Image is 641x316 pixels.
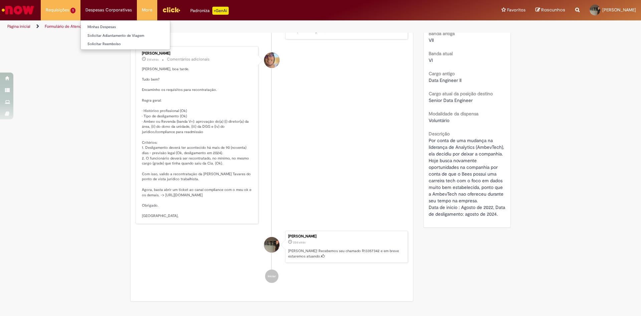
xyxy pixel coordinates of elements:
p: [PERSON_NAME], boa tarde. Tudo bem? Encaminho os requisitos para recontratação. Regra geral: • Hi... [142,67,253,219]
a: Formulário de Atendimento [45,24,94,29]
b: Banda antiga [429,30,455,36]
span: Requisições [46,7,69,13]
span: Rascunhos [541,7,565,13]
span: VII [429,37,434,43]
div: [PERSON_NAME] [288,234,404,238]
p: +GenAi [212,7,229,15]
a: Rascunhos [536,7,565,13]
img: ServiceNow [1,3,35,17]
span: Voluntário [429,117,449,123]
span: Por conta de uma mudança na liderança de Analytics (AmbevTech), ela decidiu por deixar a companhi... [429,137,506,217]
span: Senior Data Engineer [429,97,473,103]
span: Despesas Corporativas [85,7,132,13]
p: [PERSON_NAME]! Recebemos seu chamado R13357342 e em breve estaremos atuando. [288,248,404,259]
small: Comentários adicionais [167,57,210,62]
ul: Trilhas de página [5,20,422,33]
a: Solicitar Adiantamento de Viagem [81,32,170,39]
div: [PERSON_NAME] [142,51,253,56]
a: Minhas Despesas [81,23,170,31]
div: Padroniza [190,7,229,15]
span: Data Engineer II [429,77,461,83]
span: 21d atrás [147,58,159,62]
span: 22d atrás [293,240,305,244]
b: Modalidade da dispensa [429,111,478,117]
span: [PERSON_NAME] [602,7,636,13]
a: Página inicial [7,24,30,29]
span: 1 [70,8,75,13]
span: VI [429,57,433,63]
b: Cargo atual da posição destino [429,91,493,97]
div: Pedro Henrique De Oliveira Alves [264,52,279,68]
span: More [142,7,152,13]
span: Favoritos [507,7,525,13]
div: Gustavo Henrique Barbosa [264,237,279,252]
b: Descrição [429,131,450,137]
a: Solicitar Reembolso [81,40,170,48]
time: 05/08/2025 18:21:35 [293,240,305,244]
li: Gustavo Henrique Barbosa [136,231,408,263]
b: Cargo antigo [429,71,455,77]
ul: Despesas Corporativas [80,20,170,50]
img: click_logo_yellow_360x200.png [162,5,180,15]
time: 06/08/2025 16:58:55 [147,58,159,62]
b: Banda atual [429,50,453,57]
